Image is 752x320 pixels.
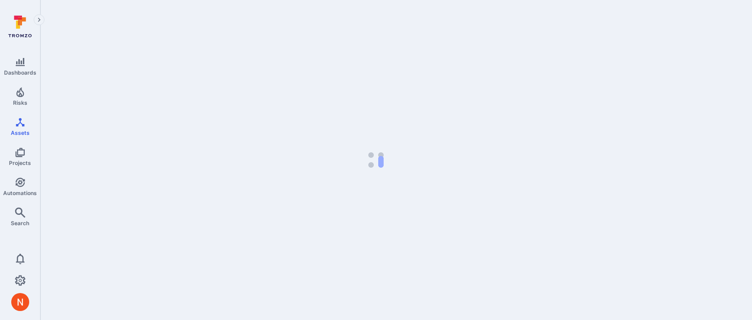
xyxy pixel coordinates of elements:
span: Dashboards [4,69,36,76]
i: Expand navigation menu [36,16,42,24]
span: Projects [9,160,31,166]
button: Expand navigation menu [34,14,44,25]
div: Neeren Patki [11,293,29,311]
span: Automations [3,190,37,196]
span: Assets [11,129,30,136]
span: Search [11,220,29,227]
span: Risks [13,99,27,106]
img: ACg8ocIprwjrgDQnDsNSk9Ghn5p5-B8DpAKWoJ5Gi9syOE4K59tr4Q=s96-c [11,293,29,311]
